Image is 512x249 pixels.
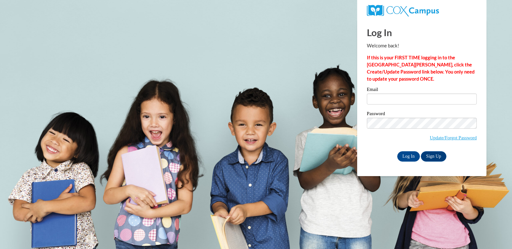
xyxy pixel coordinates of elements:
strong: If this is your FIRST TIME logging in to the [GEOGRAPHIC_DATA][PERSON_NAME], click the Create/Upd... [367,55,475,82]
p: Welcome back! [367,42,477,49]
h1: Log In [367,26,477,39]
a: Update/Forgot Password [430,135,477,140]
a: COX Campus [367,7,439,13]
a: Sign Up [421,151,446,162]
label: Email [367,87,477,94]
img: COX Campus [367,5,439,16]
input: Log In [397,151,420,162]
label: Password [367,111,477,118]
